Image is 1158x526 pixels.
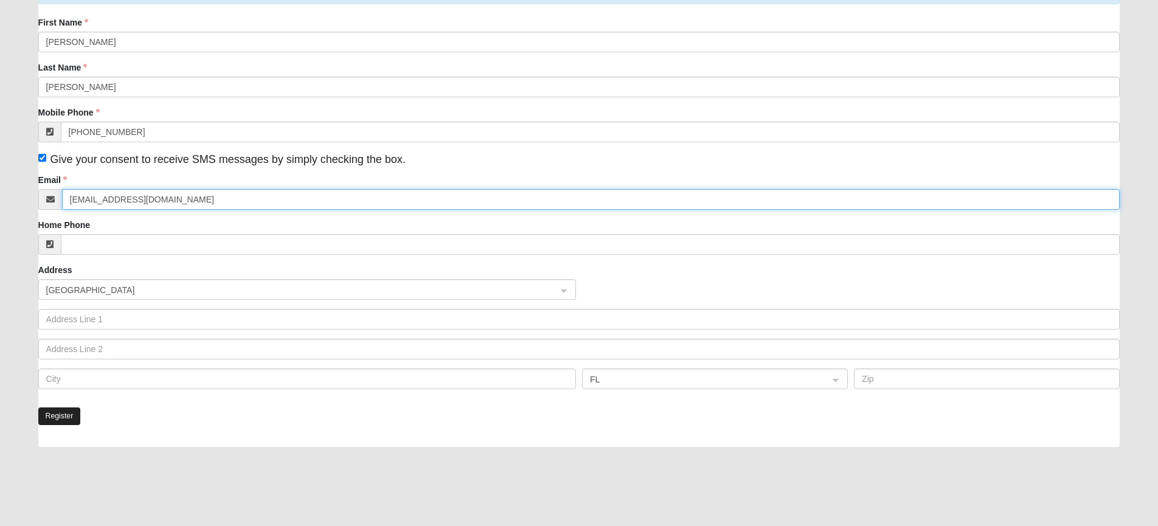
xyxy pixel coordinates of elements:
label: Email [38,174,67,186]
span: Give your consent to receive SMS messages by simply checking the box. [50,153,406,165]
label: First Name [38,16,88,29]
input: City [38,369,576,389]
label: Home Phone [38,219,91,231]
input: Address Line 2 [38,339,1120,359]
span: FL [590,373,818,386]
button: Register [38,407,81,425]
input: Zip [854,369,1120,389]
label: Last Name [38,61,88,74]
input: Give your consent to receive SMS messages by simply checking the box. [38,154,46,162]
span: United States [46,283,546,297]
label: Address [38,264,72,276]
label: Mobile Phone [38,106,100,119]
input: Address Line 1 [38,309,1120,330]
